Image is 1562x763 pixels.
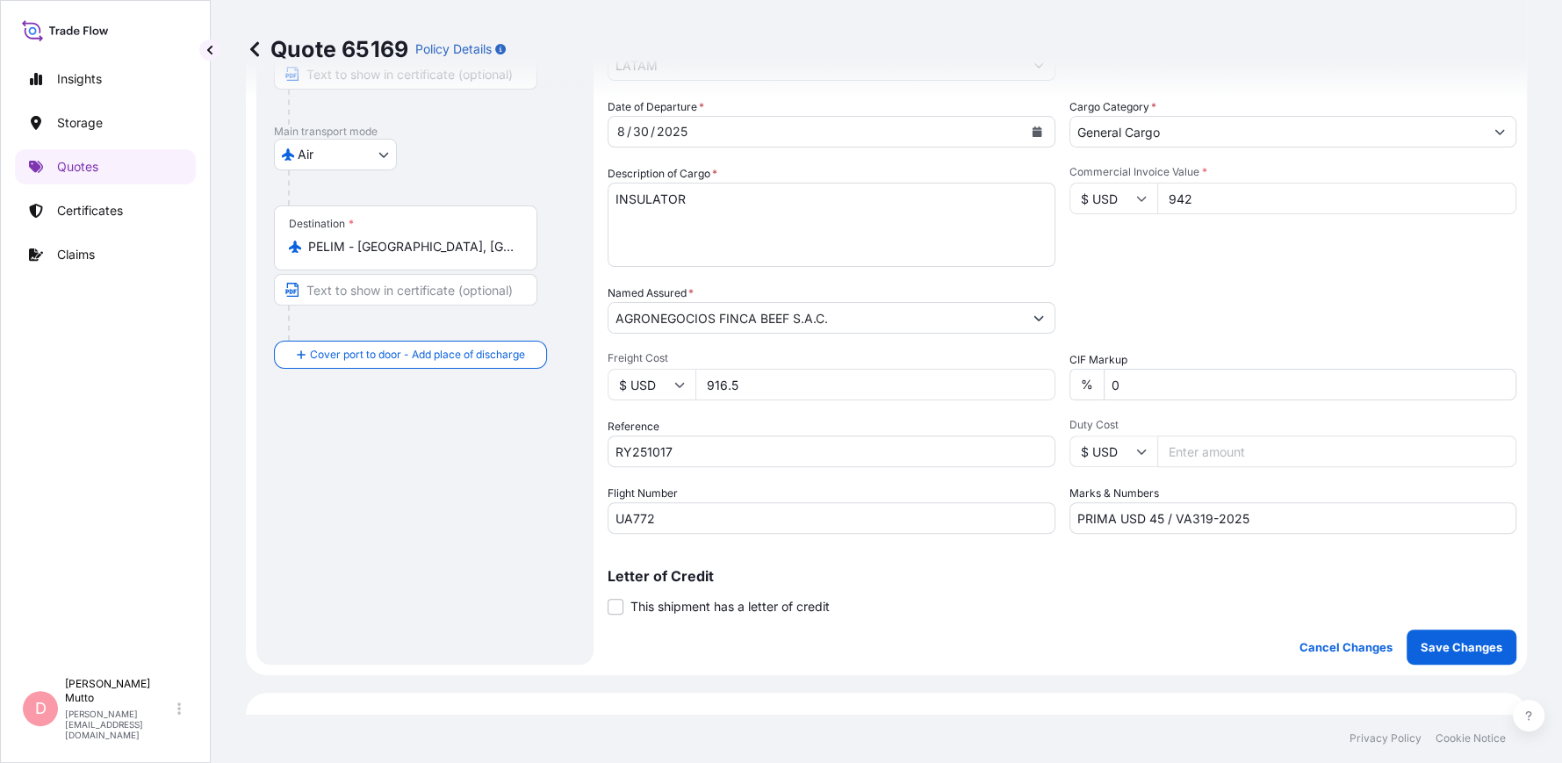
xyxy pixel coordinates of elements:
p: Cancel Changes [1299,638,1393,656]
label: Description of Cargo [608,165,717,183]
input: Text to appear on certificate [274,274,537,306]
input: Full name [608,302,1023,334]
a: Privacy Policy [1350,731,1422,745]
a: Storage [15,105,196,140]
a: Quotes [15,149,196,184]
div: / [651,121,655,142]
a: Certificates [15,193,196,228]
button: Save Changes [1407,630,1516,665]
input: Enter name [608,502,1055,534]
a: Insights [15,61,196,97]
p: Quotes [57,158,98,176]
a: Cookie Notice [1436,731,1506,745]
p: Storage [57,114,103,132]
input: Enter amount [1157,435,1517,467]
p: Main transport mode [274,125,576,139]
div: day, [631,121,651,142]
p: Policy Details [415,40,492,58]
input: Number1, number2,... [1069,502,1517,534]
input: Your internal reference [608,435,1055,467]
span: Duty Cost [1069,418,1517,432]
textarea: INSULATOR [608,183,1055,267]
div: % [1069,369,1104,400]
span: Cover port to door - Add place of discharge [310,346,525,364]
p: Claims [57,246,95,263]
label: Cargo Category [1069,98,1156,116]
label: CIF Markup [1069,351,1127,369]
p: [PERSON_NAME][EMAIL_ADDRESS][DOMAIN_NAME] [65,709,174,740]
label: Reference [608,418,659,435]
p: Quote 65169 [246,35,408,63]
button: Cover port to door - Add place of discharge [274,341,547,369]
span: Air [298,146,313,163]
p: [PERSON_NAME] Mutto [65,677,174,705]
span: Date of Departure [608,98,704,116]
span: This shipment has a letter of credit [630,598,830,615]
div: / [627,121,631,142]
button: Cancel Changes [1285,630,1407,665]
a: Claims [15,237,196,272]
span: Commercial Invoice Value [1069,165,1517,179]
input: Enter amount [695,369,1055,400]
input: Destination [308,238,515,256]
p: Save Changes [1421,638,1502,656]
button: Show suggestions [1484,116,1515,148]
span: D [35,700,47,717]
label: Marks & Numbers [1069,485,1159,502]
label: Flight Number [608,485,678,502]
div: month, [615,121,627,142]
input: Enter percentage [1104,369,1517,400]
p: Certificates [57,202,123,220]
input: Type amount [1157,183,1517,214]
button: Show suggestions [1023,302,1055,334]
input: Select a commodity type [1070,116,1485,148]
span: Freight Cost [608,351,1055,365]
div: Destination [289,217,354,231]
p: Insights [57,70,102,88]
button: Calendar [1023,118,1051,146]
button: Select transport [274,139,397,170]
p: Letter of Credit [608,569,1516,583]
label: Named Assured [608,284,694,302]
div: year, [655,121,689,142]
